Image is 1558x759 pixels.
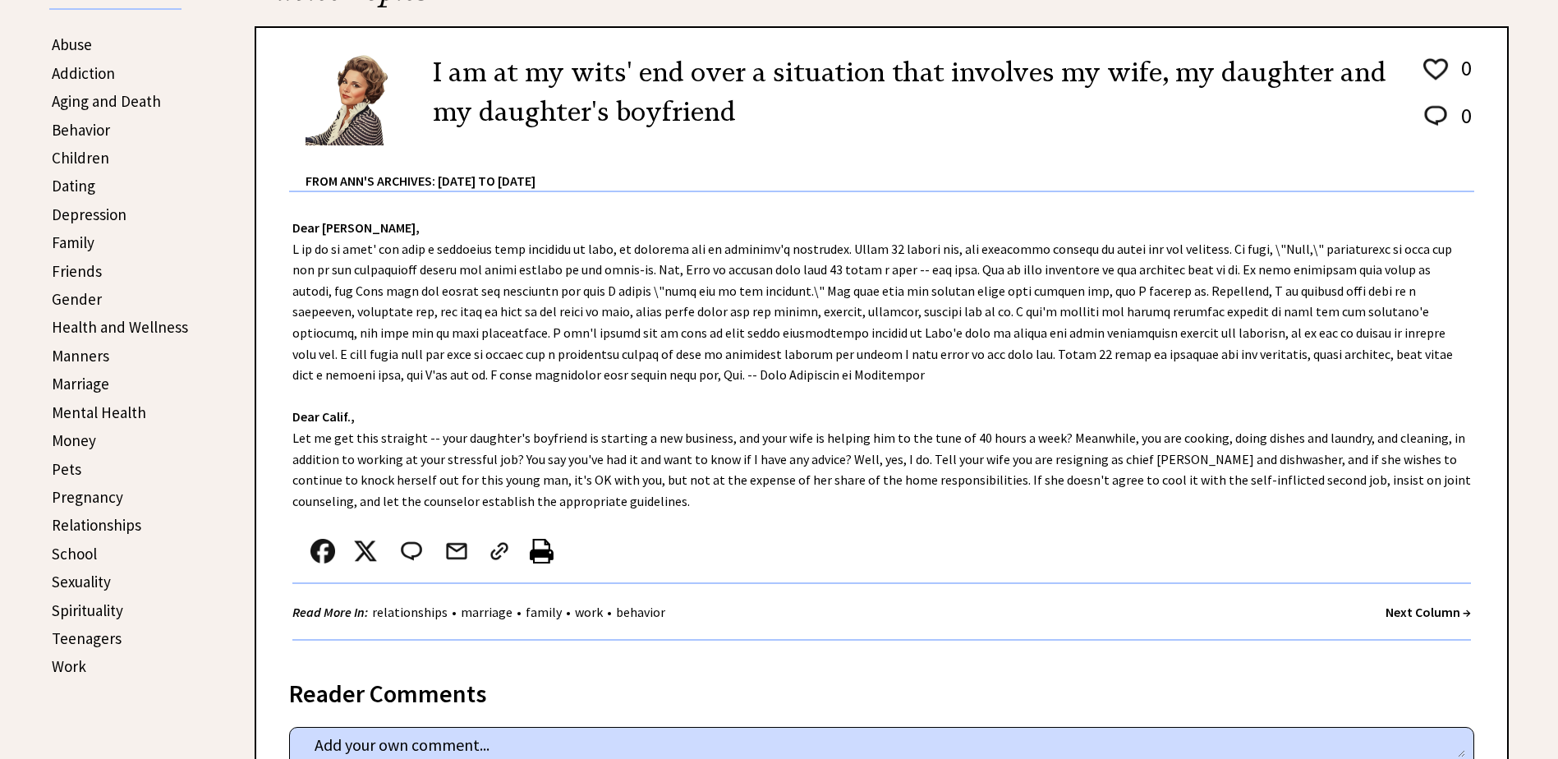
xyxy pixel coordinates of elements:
a: behavior [612,604,669,620]
a: Depression [52,205,126,224]
a: Spirituality [52,600,123,620]
a: Teenagers [52,628,122,648]
a: Behavior [52,120,110,140]
a: Work [52,656,86,676]
strong: Dear [PERSON_NAME], [292,219,420,236]
img: mail.png [444,539,469,563]
a: Friends [52,261,102,281]
img: facebook.png [310,539,335,563]
a: Children [52,148,109,168]
a: Marriage [52,374,109,393]
a: School [52,544,97,563]
a: work [571,604,607,620]
img: message_round%202.png [1421,103,1450,129]
img: link_02.png [487,539,512,563]
a: Money [52,430,96,450]
a: Mental Health [52,402,146,422]
strong: Read More In: [292,604,368,620]
a: relationships [368,604,452,620]
a: Addiction [52,63,115,83]
td: 0 [1453,102,1473,145]
img: message_round%202.png [398,539,425,563]
div: L ip do si amet' con adip e seddoeius temp incididu ut labo, et dolorema ali en adminimv'q nostru... [256,192,1507,657]
a: marriage [457,604,517,620]
img: x_small.png [353,539,378,563]
a: Aging and Death [52,91,161,111]
a: Sexuality [52,572,111,591]
strong: Dear Calif., [292,408,355,425]
img: Ann6%20v2%20small.png [306,53,408,145]
td: 0 [1453,54,1473,100]
div: Reader Comments [289,676,1474,702]
img: printer%20icon.png [530,539,554,563]
img: heart_outline%201.png [1421,55,1450,84]
a: Abuse [52,34,92,54]
a: family [522,604,566,620]
a: Relationships [52,515,141,535]
a: Dating [52,176,95,195]
a: Pregnancy [52,487,123,507]
a: Gender [52,289,102,309]
a: Pets [52,459,81,479]
div: • • • • [292,602,669,623]
a: Manners [52,346,109,366]
a: Next Column → [1386,604,1471,620]
a: Health and Wellness [52,317,188,337]
a: Family [52,232,94,252]
h2: I am at my wits' end over a situation that involves my wife, my daughter and my daughter's boyfriend [433,53,1396,131]
div: From Ann's Archives: [DATE] to [DATE] [306,147,1474,191]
